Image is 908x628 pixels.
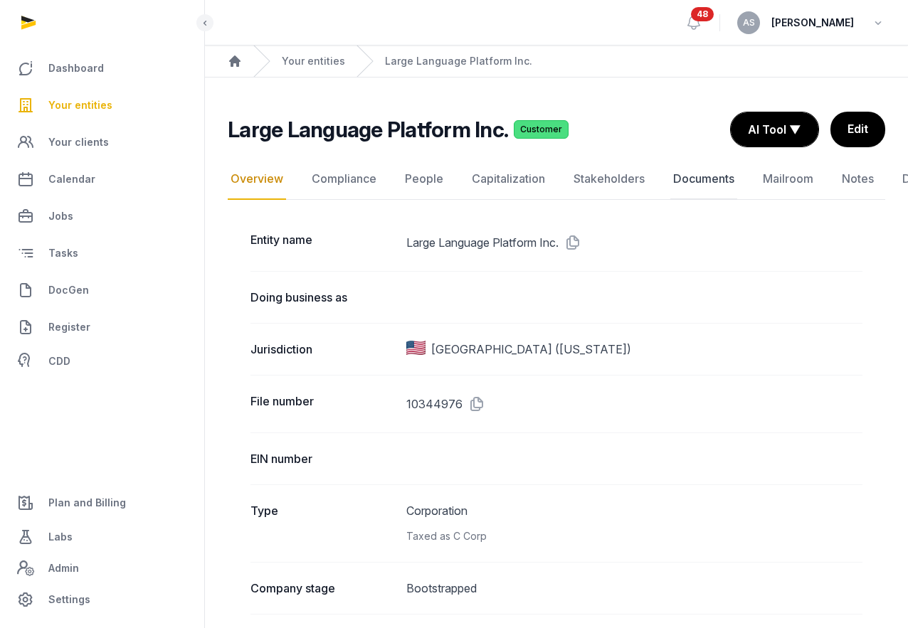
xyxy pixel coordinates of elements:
[48,591,90,608] span: Settings
[48,171,95,188] span: Calendar
[402,159,446,200] a: People
[48,97,112,114] span: Your entities
[406,580,862,597] dd: Bootstrapped
[250,289,395,306] dt: Doing business as
[11,162,193,196] a: Calendar
[48,134,109,151] span: Your clients
[11,554,193,582] a: Admin
[830,112,885,147] a: Edit
[670,159,737,200] a: Documents
[11,520,193,554] a: Labs
[11,582,193,617] a: Settings
[11,51,193,85] a: Dashboard
[228,159,885,200] nav: Tabs
[48,60,104,77] span: Dashboard
[250,231,395,254] dt: Entity name
[385,54,532,68] a: Large Language Platform Inc.
[48,528,73,545] span: Labs
[228,117,508,142] h2: Large Language Platform Inc.
[737,11,760,34] button: AS
[760,159,816,200] a: Mailroom
[406,393,862,415] dd: 10344976
[48,208,73,225] span: Jobs
[691,7,714,21] span: 48
[11,273,193,307] a: DocGen
[228,159,286,200] a: Overview
[250,341,395,358] dt: Jurisdiction
[11,347,193,376] a: CDD
[11,236,193,270] a: Tasks
[406,528,862,545] div: Taxed as C Corp
[406,502,862,545] dd: Corporation
[282,54,345,68] a: Your entities
[514,120,569,139] span: Customer
[571,159,648,200] a: Stakeholders
[11,125,193,159] a: Your clients
[743,18,755,27] span: AS
[309,159,379,200] a: Compliance
[48,353,70,370] span: CDD
[11,88,193,122] a: Your entities
[48,560,79,577] span: Admin
[731,112,818,147] button: AI Tool ▼
[48,319,90,336] span: Register
[250,580,395,597] dt: Company stage
[250,450,395,467] dt: EIN number
[48,494,126,511] span: Plan and Billing
[48,245,78,262] span: Tasks
[250,393,395,415] dt: File number
[771,14,854,31] span: [PERSON_NAME]
[406,231,862,254] dd: Large Language Platform Inc.
[839,159,877,200] a: Notes
[11,486,193,520] a: Plan and Billing
[11,310,193,344] a: Register
[48,282,89,299] span: DocGen
[469,159,548,200] a: Capitalization
[431,341,631,358] span: [GEOGRAPHIC_DATA] ([US_STATE])
[250,502,395,545] dt: Type
[11,199,193,233] a: Jobs
[205,46,908,78] nav: Breadcrumb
